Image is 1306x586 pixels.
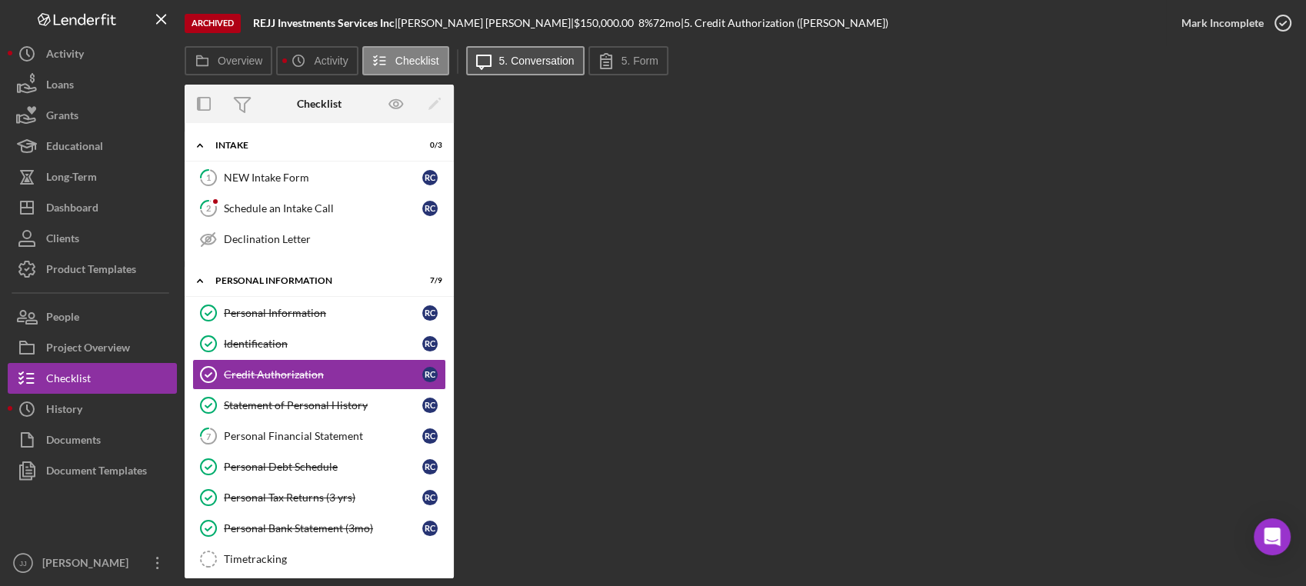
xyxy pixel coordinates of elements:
[206,172,211,182] tspan: 1
[46,161,97,196] div: Long-Term
[46,455,147,490] div: Document Templates
[276,46,358,75] button: Activity
[224,233,445,245] div: Declination Letter
[192,390,446,421] a: Statement of Personal HistoryRC
[415,276,442,285] div: 7 / 9
[224,553,445,565] div: Timetracking
[422,459,438,474] div: R C
[192,193,446,224] a: 2Schedule an Intake CallRC
[8,100,177,131] button: Grants
[224,202,422,215] div: Schedule an Intake Call
[8,548,177,578] button: JJ[PERSON_NAME]
[621,55,658,67] label: 5. Form
[8,131,177,161] button: Educational
[8,69,177,100] button: Loans
[46,69,74,104] div: Loans
[215,276,404,285] div: PERSONAL INFORMATION
[422,336,438,351] div: R C
[46,363,91,398] div: Checklist
[422,305,438,321] div: R C
[46,394,82,428] div: History
[46,131,103,165] div: Educational
[253,17,398,29] div: |
[314,55,348,67] label: Activity
[297,98,341,110] div: Checklist
[206,431,212,441] tspan: 7
[8,455,177,486] button: Document Templates
[422,490,438,505] div: R C
[192,298,446,328] a: Personal InformationRC
[192,421,446,451] a: 7Personal Financial StatementRC
[224,461,422,473] div: Personal Debt Schedule
[398,17,574,29] div: [PERSON_NAME] [PERSON_NAME] |
[422,367,438,382] div: R C
[8,363,177,394] button: Checklist
[466,46,585,75] button: 5. Conversation
[46,100,78,135] div: Grants
[422,428,438,444] div: R C
[46,301,79,336] div: People
[8,161,177,192] button: Long-Term
[1254,518,1291,555] div: Open Intercom Messenger
[46,223,79,258] div: Clients
[46,425,101,459] div: Documents
[8,192,177,223] button: Dashboard
[224,522,422,534] div: Personal Bank Statement (3mo)
[224,307,422,319] div: Personal Information
[1166,8,1298,38] button: Mark Incomplete
[422,201,438,216] div: R C
[8,254,177,285] button: Product Templates
[1181,8,1264,38] div: Mark Incomplete
[8,38,177,69] button: Activity
[8,301,177,332] button: People
[46,192,98,227] div: Dashboard
[192,328,446,359] a: IdentificationRC
[185,14,241,33] div: Archived
[574,17,638,29] div: $150,000.00
[8,425,177,455] button: Documents
[8,223,177,254] button: Clients
[192,162,446,193] a: 1NEW Intake FormRC
[46,38,84,73] div: Activity
[46,332,130,367] div: Project Overview
[192,451,446,482] a: Personal Debt ScheduleRC
[192,224,446,255] a: Declination Letter
[8,332,177,363] button: Project Overview
[8,394,177,425] button: History
[422,521,438,536] div: R C
[415,141,442,150] div: 0 / 3
[499,55,575,67] label: 5. Conversation
[681,17,888,29] div: | 5. Credit Authorization ([PERSON_NAME])
[192,482,446,513] a: Personal Tax Returns (3 yrs)RC
[218,55,262,67] label: Overview
[588,46,668,75] button: 5. Form
[653,17,681,29] div: 72 mo
[185,46,272,75] button: Overview
[224,368,422,381] div: Credit Authorization
[224,430,422,442] div: Personal Financial Statement
[224,171,422,184] div: NEW Intake Form
[192,513,446,544] a: Personal Bank Statement (3mo)RC
[206,203,211,213] tspan: 2
[46,254,136,288] div: Product Templates
[192,359,446,390] a: Credit AuthorizationRC
[395,55,439,67] label: Checklist
[38,548,138,582] div: [PERSON_NAME]
[422,398,438,413] div: R C
[224,338,422,350] div: Identification
[224,491,422,504] div: Personal Tax Returns (3 yrs)
[362,46,449,75] button: Checklist
[422,170,438,185] div: R C
[19,559,27,568] text: JJ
